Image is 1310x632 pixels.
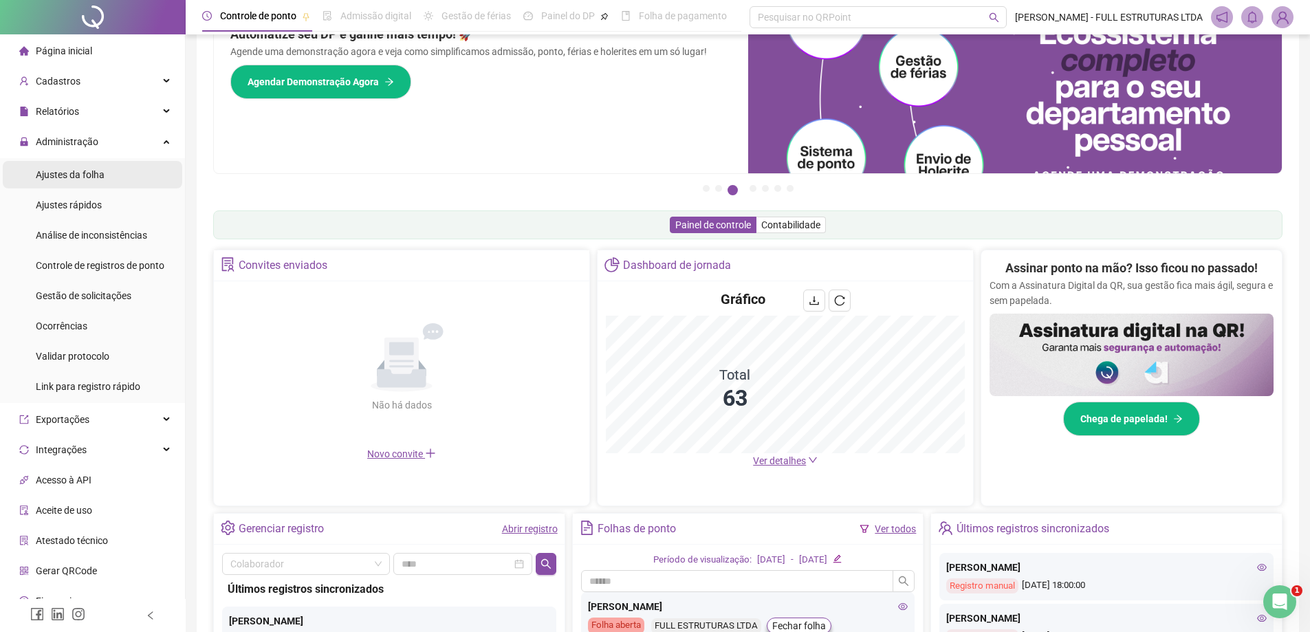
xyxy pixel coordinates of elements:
[598,517,676,541] div: Folhas de ponto
[639,10,727,21] span: Folha de pagamento
[898,602,908,611] span: eye
[51,607,65,621] span: linkedin
[1015,10,1203,25] span: [PERSON_NAME] - FULL ESTRUTURAS LTDA
[1257,613,1267,623] span: eye
[36,505,92,516] span: Aceite de uso
[588,599,908,614] div: [PERSON_NAME]
[715,185,722,192] button: 2
[541,10,595,21] span: Painel do DP
[323,11,332,21] span: file-done
[875,523,916,534] a: Ver todos
[367,448,436,459] span: Novo convite
[19,536,29,545] span: solution
[675,219,751,230] span: Painel de controle
[36,535,108,546] span: Atestado técnico
[36,76,80,87] span: Cadastros
[230,65,411,99] button: Agendar Demonstração Agora
[36,351,109,362] span: Validar protocolo
[946,560,1267,575] div: [PERSON_NAME]
[502,523,558,534] a: Abrir registro
[860,524,869,534] span: filter
[36,565,97,576] span: Gerar QRCode
[239,254,327,277] div: Convites enviados
[19,137,29,146] span: lock
[36,596,80,607] span: Financeiro
[1173,414,1183,424] span: arrow-right
[202,11,212,21] span: clock-circle
[36,320,87,331] span: Ocorrências
[623,254,731,277] div: Dashboard de jornada
[938,521,952,535] span: team
[762,185,769,192] button: 5
[19,475,29,485] span: api
[898,576,909,587] span: search
[946,611,1267,626] div: [PERSON_NAME]
[757,553,785,567] div: [DATE]
[36,230,147,241] span: Análise de inconsistências
[36,260,164,271] span: Controle de registros de ponto
[340,10,411,21] span: Admissão digital
[1263,585,1296,618] iframe: Intercom live chat
[441,10,511,21] span: Gestão de férias
[604,257,619,272] span: pie-chart
[580,521,594,535] span: file-text
[989,12,999,23] span: search
[728,185,738,195] button: 3
[36,444,87,455] span: Integrações
[384,77,394,87] span: arrow-right
[36,106,79,117] span: Relatórios
[338,397,465,413] div: Não há dados
[1257,563,1267,572] span: eye
[424,11,433,21] span: sun
[721,290,765,309] h4: Gráfico
[990,278,1274,308] p: Com a Assinatura Digital da QR, sua gestão fica mais ágil, segura e sem papelada.
[1005,259,1258,278] h2: Assinar ponto na mão? Isso ficou no passado!
[221,521,235,535] span: setting
[1080,411,1168,426] span: Chega de papelada!
[791,553,794,567] div: -
[1246,11,1258,23] span: bell
[753,455,818,466] a: Ver detalhes down
[600,12,609,21] span: pushpin
[653,553,752,567] div: Período de visualização:
[425,448,436,459] span: plus
[72,607,85,621] span: instagram
[19,566,29,576] span: qrcode
[36,199,102,210] span: Ajustes rápidos
[248,74,379,89] span: Agendar Demonstração Agora
[36,381,140,392] span: Link para registro rápido
[239,517,324,541] div: Gerenciar registro
[19,596,29,606] span: dollar
[946,578,1267,594] div: [DATE] 18:00:00
[30,607,44,621] span: facebook
[1063,402,1200,436] button: Chega de papelada!
[833,554,842,563] span: edit
[302,12,310,21] span: pushpin
[36,45,92,56] span: Página inicial
[36,290,131,301] span: Gestão de solicitações
[36,475,91,486] span: Acesso à API
[808,455,818,465] span: down
[19,76,29,86] span: user-add
[229,613,549,629] div: [PERSON_NAME]
[146,611,155,620] span: left
[957,517,1109,541] div: Últimos registros sincronizados
[787,185,794,192] button: 7
[761,219,820,230] span: Contabilidade
[230,44,732,59] p: Agende uma demonstração agora e veja como simplificamos admissão, ponto, férias e holerites em um...
[230,25,732,44] h2: Automatize seu DP e ganhe mais tempo! 🚀
[36,169,105,180] span: Ajustes da folha
[19,415,29,424] span: export
[221,257,235,272] span: solution
[228,580,551,598] div: Últimos registros sincronizados
[774,185,781,192] button: 6
[748,8,1282,173] img: banner%2Fd57e337e-a0d3-4837-9615-f134fc33a8e6.png
[799,553,827,567] div: [DATE]
[19,46,29,56] span: home
[990,314,1274,396] img: banner%2F02c71560-61a6-44d4-94b9-c8ab97240462.png
[19,445,29,455] span: sync
[1272,7,1293,28] img: 71489
[1216,11,1228,23] span: notification
[703,185,710,192] button: 1
[36,414,89,425] span: Exportações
